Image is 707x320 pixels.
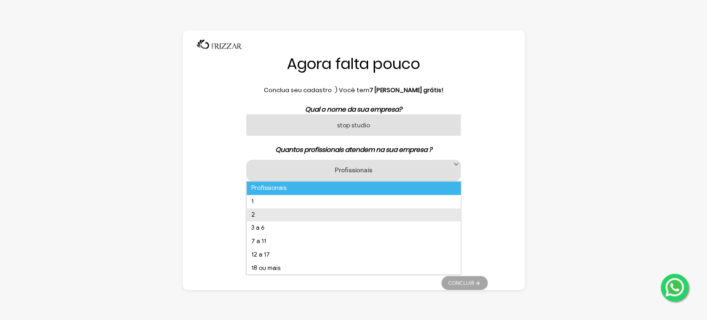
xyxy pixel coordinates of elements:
[247,195,461,208] li: 1
[247,221,461,235] li: 3 a 6
[247,262,461,275] li: 18 ou mais
[663,276,686,298] img: whatsapp.png
[441,271,488,290] ul: Pagination
[258,165,449,174] label: Profissionais
[220,54,488,74] h1: Agora falta pouco
[247,235,461,248] li: 7 a 11
[220,190,488,200] p: Qual sistema utilizava antes?
[220,86,488,95] p: Conclua seu cadastro :) Você tem
[220,145,488,155] p: Quantos profissionais atendem na sua empresa ?
[247,248,461,262] li: 12 a 17
[247,208,461,222] li: 2
[220,105,488,114] p: Qual o nome da sua empresa?
[369,86,443,94] b: 7 [PERSON_NAME] grátis!
[220,236,488,245] p: Veio por algum de nossos parceiros?
[247,182,461,195] li: Profissionais
[246,114,460,136] input: Nome da sua empresa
